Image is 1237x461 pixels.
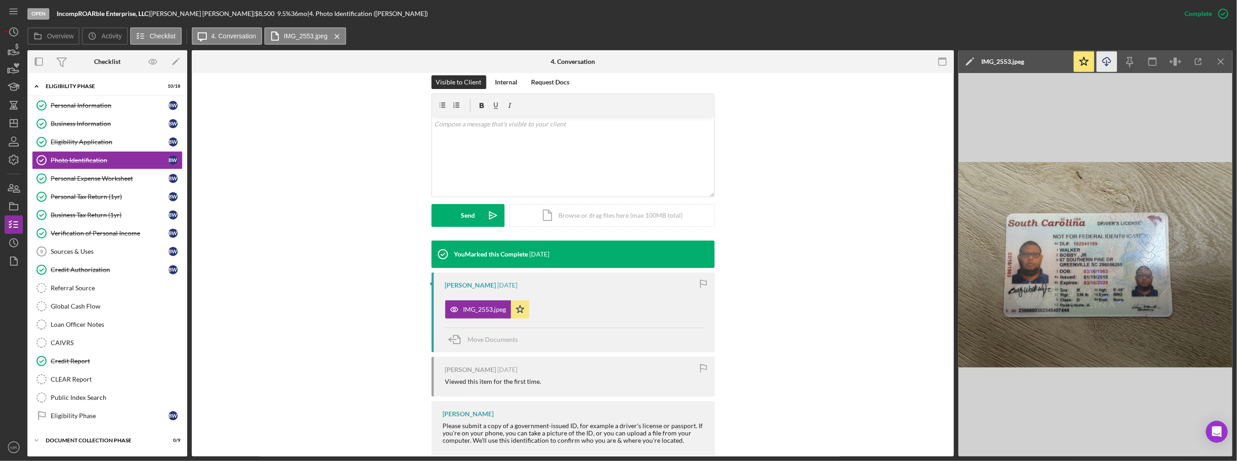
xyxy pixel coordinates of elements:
div: B W [168,265,178,274]
div: Eligibility Phase [51,412,168,419]
time: 2025-09-15 19:17 [530,251,550,258]
button: Checklist [130,27,182,45]
label: Overview [47,32,74,40]
a: Global Cash Flow [32,297,183,315]
a: 9Sources & UsesBW [32,242,183,261]
div: [PERSON_NAME] [PERSON_NAME] | [150,10,255,17]
a: Credit Report [32,352,183,370]
div: Viewed this item for the first time. [445,378,542,385]
div: IMG_2553.jpeg [463,306,506,313]
text: MR [11,445,17,450]
a: Personal InformationBW [32,96,183,115]
div: B W [168,101,178,110]
div: Public Index Search [51,394,182,401]
div: [PERSON_NAME] [443,410,494,418]
button: IMG_2553.jpeg [264,27,347,45]
label: Activity [101,32,121,40]
div: Personal Expense Worksheet [51,175,168,182]
label: Checklist [150,32,176,40]
div: Business Information [51,120,168,127]
div: | [57,10,150,17]
button: Activity [82,27,127,45]
a: Eligibility PhaseBW [32,407,183,425]
div: Open Intercom Messenger [1206,421,1228,443]
button: Visible to Client [432,75,486,89]
div: CLEAR Report [51,376,182,383]
div: Eligibility Application [51,138,168,146]
a: Verification of Personal IncomeBW [32,224,183,242]
div: Global Cash Flow [51,303,182,310]
a: CAIVRS [32,334,183,352]
div: | 4. Photo Identification ([PERSON_NAME]) [307,10,428,17]
div: B W [168,229,178,238]
span: $8,500 [255,10,274,17]
div: Personal Information [51,102,168,109]
button: Internal [491,75,522,89]
div: [PERSON_NAME] [445,366,496,373]
div: Open [27,8,49,20]
div: B W [168,411,178,420]
div: Business Tax Return (1yr) [51,211,168,219]
a: CLEAR Report [32,370,183,388]
div: Document Collection Phase [46,438,158,443]
b: IncompROARble Enterprise, LLC [57,10,148,17]
a: Business InformationBW [32,115,183,133]
div: 10 / 18 [164,84,180,89]
a: Eligibility ApplicationBW [32,133,183,151]
a: Public Index Search [32,388,183,407]
div: [PERSON_NAME] [445,282,496,289]
time: 2025-09-12 01:12 [498,366,518,373]
div: Verification of Personal Income [51,230,168,237]
div: Please submit a copy of a government-issued ID, for example a driver's license or passport. If yo... [443,422,705,444]
div: Sources & Uses [51,248,168,255]
div: B W [168,247,178,256]
div: B W [168,119,178,128]
div: Complete [1184,5,1212,23]
a: Personal Tax Return (1yr)BW [32,188,183,206]
time: 2025-09-12 01:13 [498,282,518,289]
div: Loan Officer Notes [51,321,182,328]
button: Move Documents [445,328,527,351]
div: Checklist [94,58,121,65]
div: 36 mo [291,10,307,17]
div: Credit Report [51,357,182,365]
div: IMG_2553.jpeg [981,58,1024,65]
span: Move Documents [468,335,518,343]
div: Visible to Client [436,75,482,89]
div: Send [461,204,475,227]
a: Personal Expense WorksheetBW [32,169,183,188]
button: Send [432,204,505,227]
button: 4. Conversation [192,27,262,45]
a: Loan Officer Notes [32,315,183,334]
div: Request Docs [532,75,570,89]
div: 4. Conversation [551,58,595,65]
div: Internal [495,75,518,89]
div: Photo Identification [51,157,168,164]
div: B W [168,156,178,165]
div: CAIVRS [51,339,182,346]
div: 9.5 % [277,10,291,17]
button: Request Docs [527,75,574,89]
label: 4. Conversation [211,32,256,40]
div: Credit Authorization [51,266,168,273]
button: Complete [1175,5,1232,23]
div: B W [168,210,178,220]
button: Overview [27,27,79,45]
div: B W [168,192,178,201]
img: Preview [958,73,1232,456]
div: Eligibility Phase [46,84,158,89]
div: You Marked this Complete [454,251,528,258]
button: IMG_2553.jpeg [445,300,529,319]
div: B W [168,174,178,183]
button: MR [5,438,23,456]
div: 0 / 9 [164,438,180,443]
label: IMG_2553.jpeg [284,32,328,40]
div: B W [168,137,178,147]
div: Personal Tax Return (1yr) [51,193,168,200]
a: Referral Source [32,279,183,297]
a: Photo IdentificationBW [32,151,183,169]
a: Credit AuthorizationBW [32,261,183,279]
a: Business Tax Return (1yr)BW [32,206,183,224]
div: Referral Source [51,284,182,292]
tspan: 9 [40,249,43,254]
